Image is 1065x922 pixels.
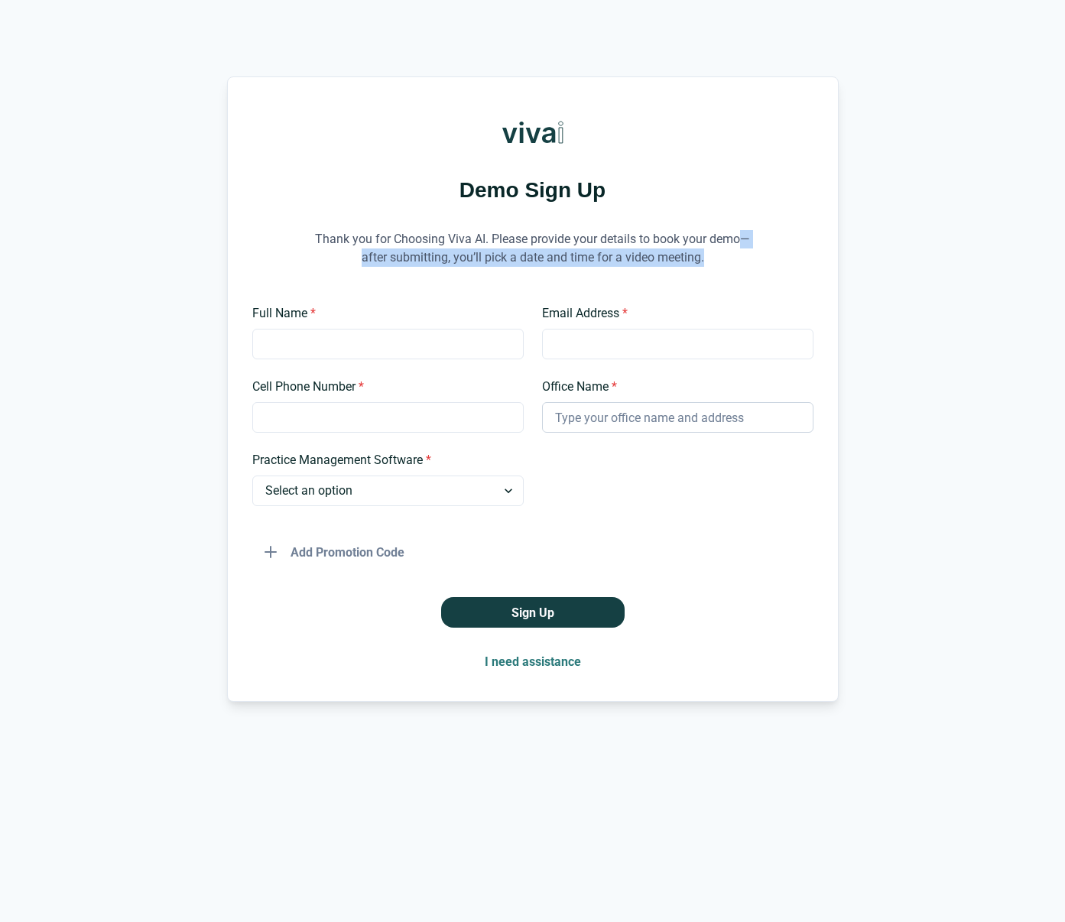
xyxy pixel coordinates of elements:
[252,378,515,396] label: Cell Phone Number
[441,597,625,628] button: Sign Up
[502,102,563,163] img: Viva AI Logo
[472,646,593,677] button: I need assistance
[252,537,417,567] button: Add Promotion Code
[542,304,804,323] label: Email Address
[252,304,515,323] label: Full Name
[304,211,762,286] p: Thank you for Choosing Viva AI. Please provide your details to book your demo—after submitting, y...
[252,451,515,469] label: Practice Management Software
[252,175,813,205] h1: Demo Sign Up
[542,378,804,396] label: Office Name
[542,402,813,433] input: Type your office name and address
